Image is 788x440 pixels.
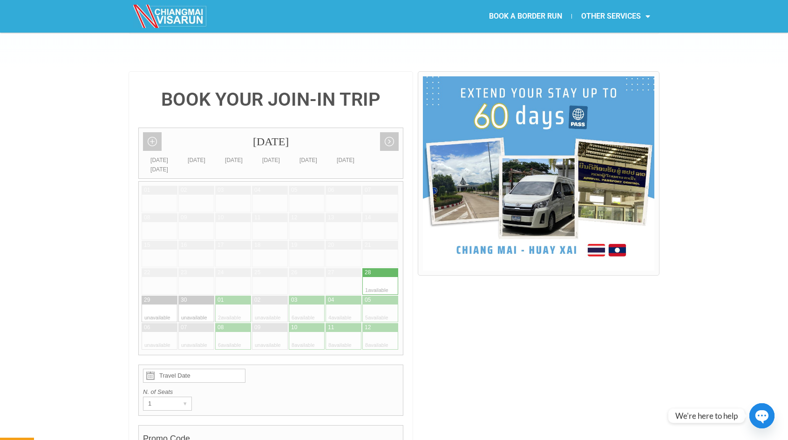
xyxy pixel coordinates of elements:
div: [DATE] [215,156,252,165]
div: 13 [328,214,334,222]
div: [DATE] [139,128,403,156]
div: [DATE] [141,165,178,174]
div: 06 [328,186,334,194]
div: 20 [328,241,334,249]
label: N. of Seats [143,387,399,397]
div: 08 [144,214,150,222]
div: 12 [365,324,371,332]
div: 05 [365,296,371,304]
div: 25 [254,269,260,277]
div: 04 [254,186,260,194]
div: 07 [181,324,187,332]
h4: BOOK YOUR JOIN-IN TRIP [138,90,403,109]
div: 16 [181,241,187,249]
div: [DATE] [290,156,327,165]
a: OTHER SERVICES [572,6,659,27]
div: 11 [328,324,334,332]
div: 26 [291,269,297,277]
a: BOOK A BORDER RUN [480,6,571,27]
div: 09 [254,324,260,332]
div: 27 [328,269,334,277]
div: 10 [217,214,224,222]
div: 15 [144,241,150,249]
div: 14 [365,214,371,222]
div: 28 [365,269,371,277]
div: 21 [365,241,371,249]
div: [DATE] [178,156,215,165]
div: 06 [144,324,150,332]
div: 02 [254,296,260,304]
div: 03 [291,296,297,304]
div: [DATE] [327,156,364,165]
div: 03 [217,186,224,194]
div: 19 [291,241,297,249]
div: 18 [254,241,260,249]
div: 30 [181,296,187,304]
div: 12 [291,214,297,222]
div: 08 [217,324,224,332]
div: 10 [291,324,297,332]
div: 07 [365,186,371,194]
div: 29 [144,296,150,304]
div: [DATE] [141,156,178,165]
nav: Menu [394,6,659,27]
div: 11 [254,214,260,222]
div: 01 [217,296,224,304]
div: 01 [144,186,150,194]
div: [DATE] [252,156,290,165]
div: 22 [144,269,150,277]
div: 23 [181,269,187,277]
div: 24 [217,269,224,277]
div: 05 [291,186,297,194]
div: 17 [217,241,224,249]
div: 02 [181,186,187,194]
div: 04 [328,296,334,304]
div: ▾ [178,397,191,410]
div: 09 [181,214,187,222]
div: 1 [143,397,174,410]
